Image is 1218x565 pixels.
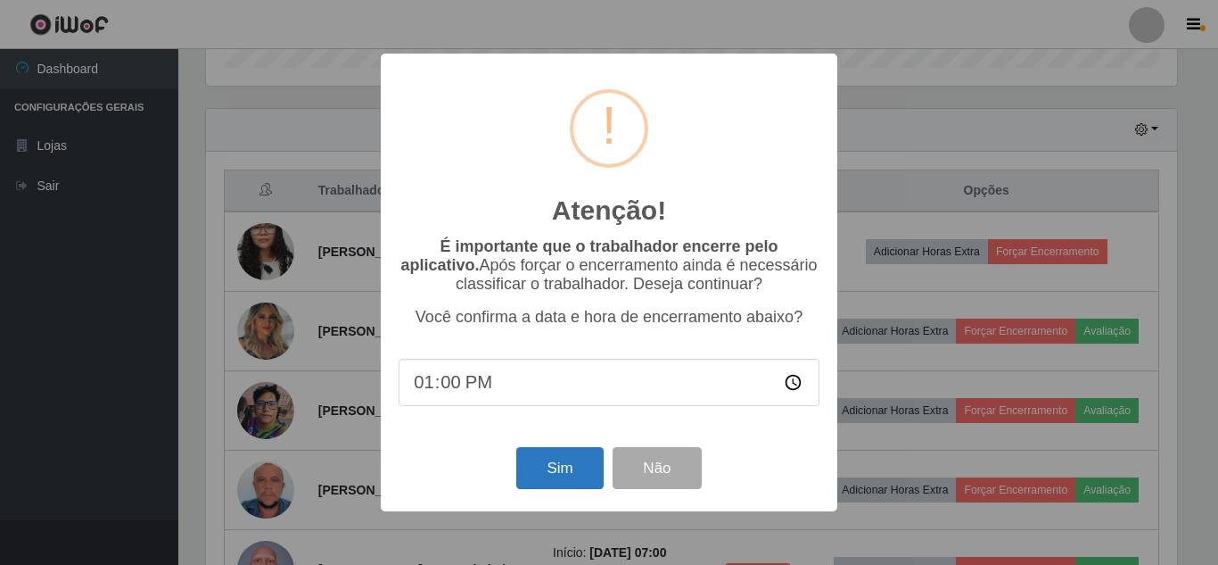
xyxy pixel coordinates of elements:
p: Você confirma a data e hora de encerramento abaixo? [399,308,819,327]
button: Sim [516,447,603,489]
p: Após forçar o encerramento ainda é necessário classificar o trabalhador. Deseja continuar? [399,237,819,294]
h2: Atenção! [552,195,666,227]
button: Não [613,447,701,489]
b: É importante que o trabalhador encerre pelo aplicativo. [400,237,778,274]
